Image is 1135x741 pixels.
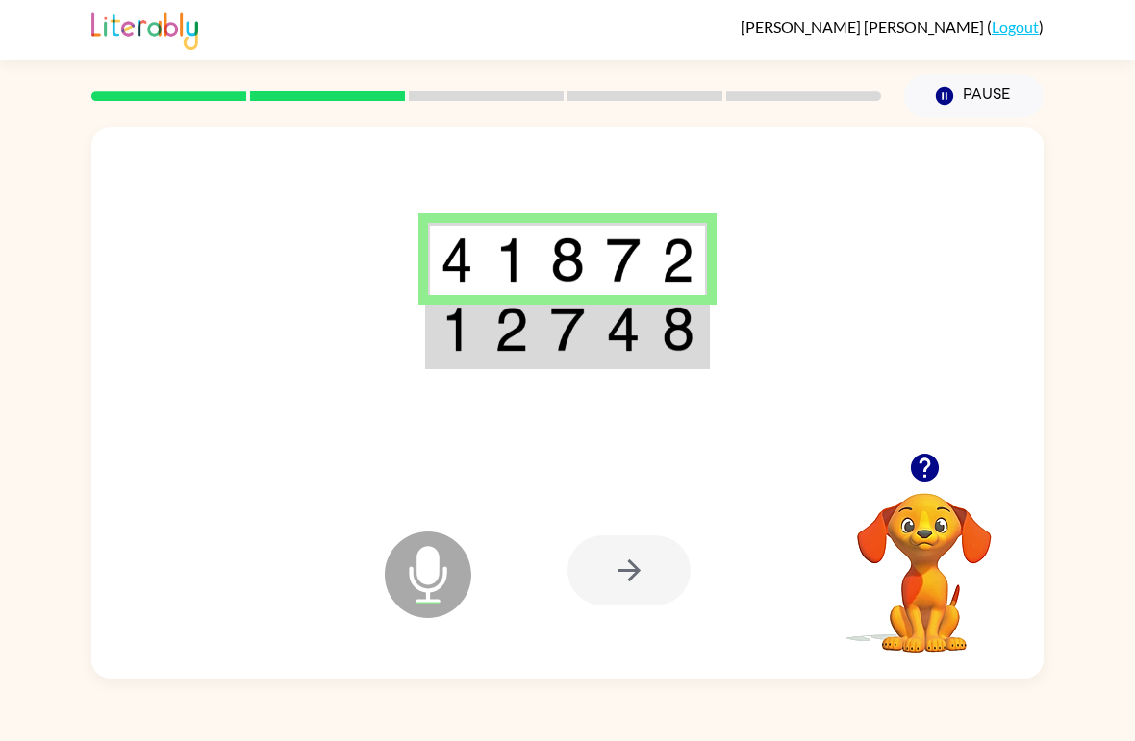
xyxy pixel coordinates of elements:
[550,307,585,352] img: 7
[606,307,641,352] img: 4
[494,307,529,352] img: 2
[828,463,1021,655] video: Your browser must support playing .mp4 files to use Literably. Please try using another browser.
[662,307,694,352] img: 8
[741,17,1044,36] div: ( )
[992,17,1039,36] a: Logout
[441,237,473,283] img: 4
[904,74,1044,118] button: Pause
[550,237,585,283] img: 8
[494,237,529,283] img: 1
[606,237,641,283] img: 7
[441,307,473,352] img: 1
[741,17,987,36] span: [PERSON_NAME] [PERSON_NAME]
[662,237,694,283] img: 2
[91,8,198,50] img: Literably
